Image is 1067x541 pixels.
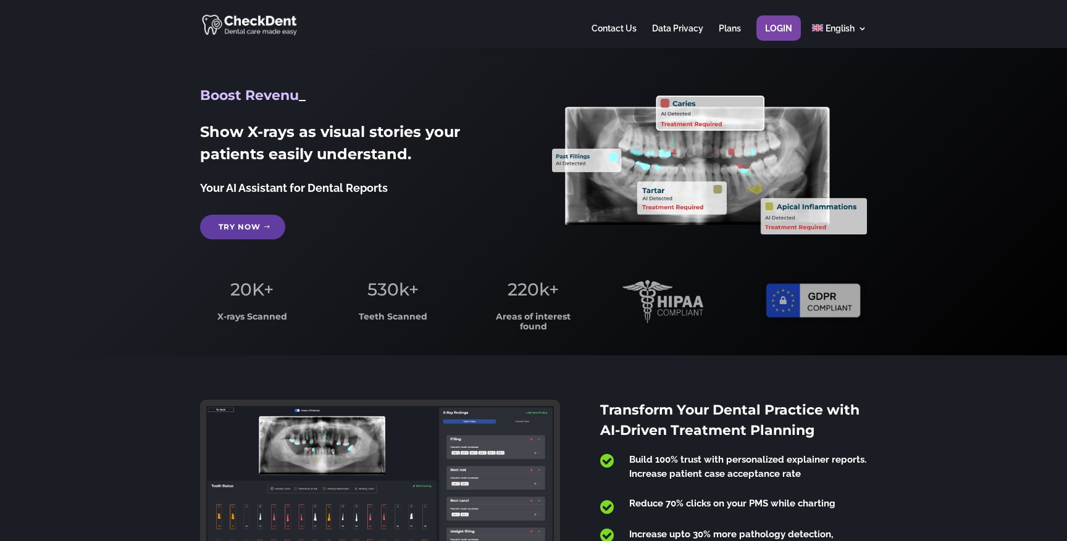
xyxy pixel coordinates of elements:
[482,312,585,337] h3: Areas of interest found
[600,453,614,469] span: 
[200,215,285,239] a: Try Now
[202,12,299,36] img: CheckDent AI
[826,23,855,33] span: English
[200,181,388,194] span: Your AI Assistant for Dental Reports
[299,87,306,104] span: _
[508,279,559,300] span: 220k+
[629,454,866,479] span: Build 100% trust with personalized explainer reports. Increase patient case acceptance rate
[765,24,792,48] a: Login
[629,498,835,509] span: Reduce 70% clicks on your PMS while charting
[600,499,614,515] span: 
[652,24,703,48] a: Data Privacy
[200,87,299,104] span: Boost Revenu
[200,121,515,171] h2: Show X-rays as visual stories your patients easily understand.
[812,24,867,48] a: English
[230,279,274,300] span: 20K+
[600,402,860,439] span: Transform Your Dental Practice with AI-Driven Treatment Planning
[552,96,867,234] img: X_Ray_annotated
[367,279,419,300] span: 530k+
[592,24,637,48] a: Contact Us
[719,24,741,48] a: Plans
